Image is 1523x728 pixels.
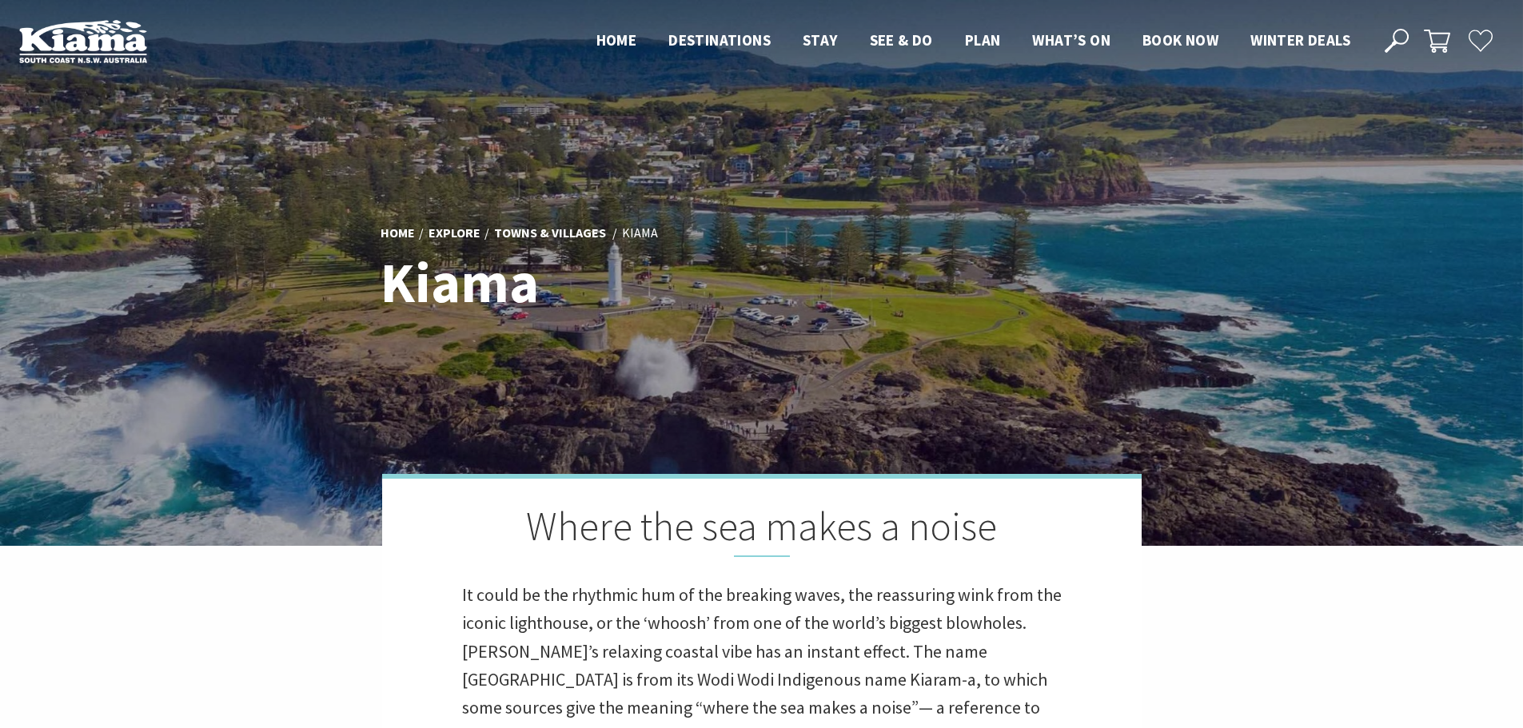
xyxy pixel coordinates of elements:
span: Book now [1142,30,1218,50]
span: Home [596,30,637,50]
h1: Kiama [381,252,832,313]
a: Towns & Villages [494,225,606,242]
nav: Main Menu [580,28,1366,54]
a: Home [381,225,415,242]
span: Stay [803,30,838,50]
span: Plan [965,30,1001,50]
li: Kiama [622,223,658,244]
span: See & Do [870,30,933,50]
span: Winter Deals [1250,30,1350,50]
a: Explore [429,225,480,242]
img: Kiama Logo [19,19,147,63]
span: Destinations [668,30,771,50]
h2: Where the sea makes a noise [462,503,1062,557]
span: What’s On [1032,30,1110,50]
